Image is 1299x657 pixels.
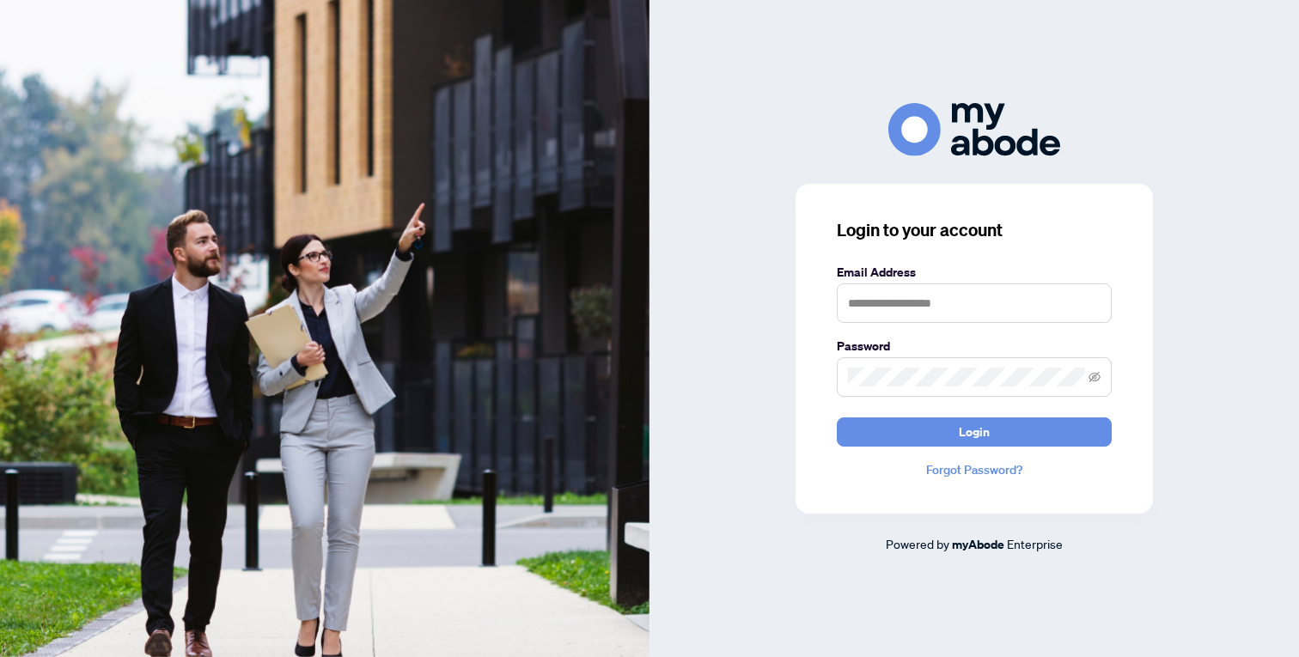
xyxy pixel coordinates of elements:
span: eye-invisible [1089,371,1101,383]
a: Forgot Password? [837,460,1112,479]
button: Login [837,417,1112,447]
a: myAbode [952,535,1004,554]
label: Email Address [837,263,1112,282]
h3: Login to your account [837,218,1112,242]
span: Enterprise [1007,536,1063,551]
span: Login [959,418,990,446]
label: Password [837,337,1112,356]
img: ma-logo [888,103,1060,155]
span: Powered by [886,536,949,551]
